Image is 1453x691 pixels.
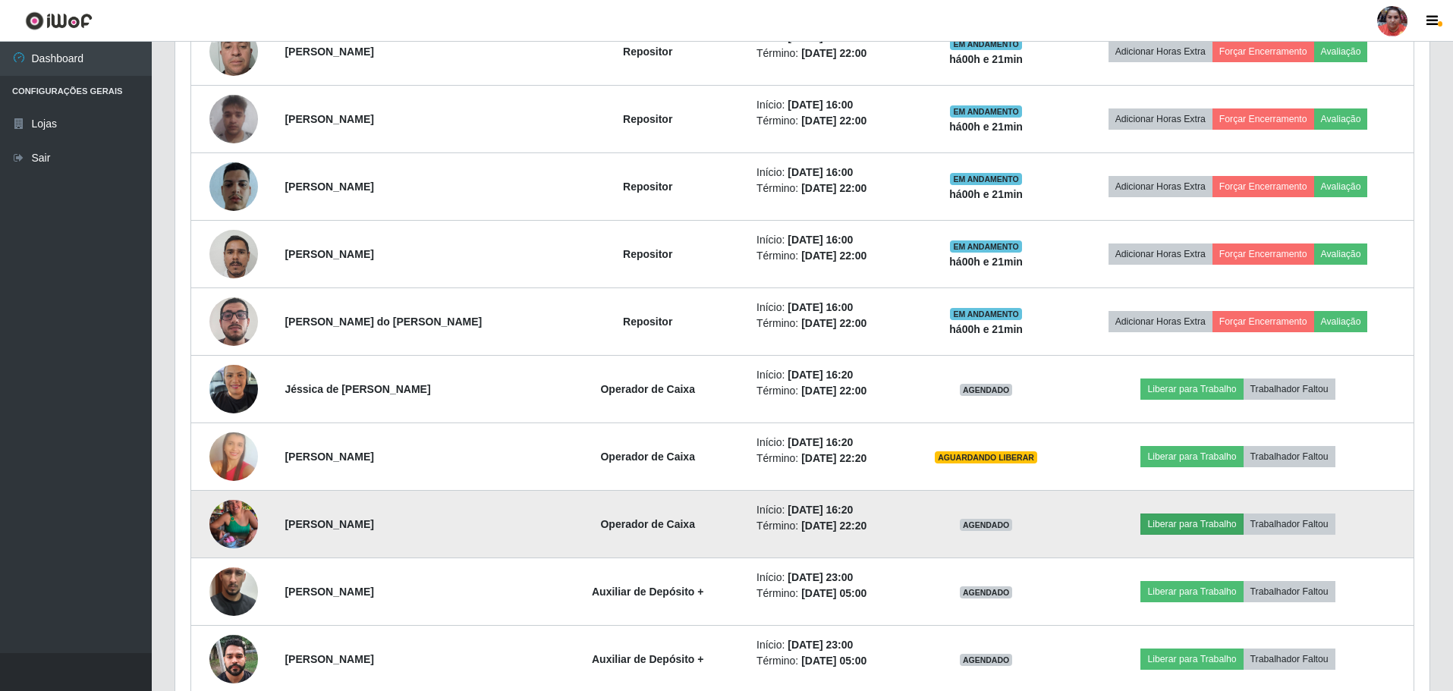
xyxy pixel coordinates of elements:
time: [DATE] 22:00 [801,385,866,397]
button: Liberar para Trabalho [1140,649,1243,670]
button: Avaliação [1314,108,1368,130]
strong: Repositor [623,181,672,193]
img: 1754513784799.jpeg [209,221,258,286]
strong: [PERSON_NAME] [285,181,373,193]
li: Término: [756,46,901,61]
strong: [PERSON_NAME] [285,248,373,260]
span: AGENDADO [960,519,1013,531]
li: Início: [756,637,901,653]
li: Término: [756,653,901,669]
strong: há 00 h e 21 min [949,121,1023,133]
time: [DATE] 22:00 [801,47,866,59]
button: Trabalhador Faltou [1244,649,1335,670]
span: AGENDADO [960,654,1013,666]
span: EM ANDAMENTO [950,105,1022,118]
li: Término: [756,181,901,196]
button: Avaliação [1314,176,1368,197]
strong: [PERSON_NAME] [285,46,373,58]
button: Avaliação [1314,243,1368,265]
span: AGUARDANDO LIBERAR [935,451,1037,463]
strong: Repositor [623,316,672,328]
strong: há 00 h e 21 min [949,256,1023,268]
button: Adicionar Horas Extra [1109,108,1212,130]
time: [DATE] 05:00 [801,655,866,667]
span: AGENDADO [960,586,1013,598]
time: [DATE] 22:00 [801,182,866,194]
button: Avaliação [1314,41,1368,62]
li: Término: [756,113,901,129]
img: 1734187745522.jpeg [209,86,258,151]
img: 1757236208541.jpeg [209,420,258,494]
li: Início: [756,165,901,181]
li: Início: [756,232,901,248]
button: Adicionar Horas Extra [1109,41,1212,62]
button: Liberar para Trabalho [1140,514,1243,535]
li: Início: [756,97,901,113]
button: Forçar Encerramento [1212,41,1314,62]
img: 1724708797477.jpeg [209,19,258,83]
strong: Jéssica de [PERSON_NAME] [285,383,430,395]
li: Término: [756,248,901,264]
img: 1744399618911.jpeg [209,481,258,567]
img: 1744377208057.jpeg [209,157,258,215]
li: Término: [756,383,901,399]
li: Término: [756,316,901,331]
span: AGENDADO [960,384,1013,396]
strong: Auxiliar de Depósito + [592,586,703,598]
li: Início: [756,300,901,316]
button: Liberar para Trabalho [1140,446,1243,467]
strong: [PERSON_NAME] [285,113,373,125]
button: Adicionar Horas Extra [1109,311,1212,332]
button: Forçar Encerramento [1212,176,1314,197]
time: [DATE] 22:00 [801,115,866,127]
span: EM ANDAMENTO [950,38,1022,50]
li: Início: [756,502,901,518]
time: [DATE] 16:20 [788,504,853,516]
time: [DATE] 16:00 [788,99,853,111]
strong: há 00 h e 21 min [949,323,1023,335]
button: Forçar Encerramento [1212,311,1314,332]
strong: [PERSON_NAME] do [PERSON_NAME] [285,316,482,328]
strong: [PERSON_NAME] [285,586,373,598]
time: [DATE] 22:00 [801,250,866,262]
time: [DATE] 22:00 [801,317,866,329]
button: Adicionar Horas Extra [1109,176,1212,197]
time: [DATE] 16:20 [788,436,853,448]
strong: [PERSON_NAME] [285,451,373,463]
span: EM ANDAMENTO [950,173,1022,185]
button: Trabalhador Faltou [1244,378,1335,400]
button: Adicionar Horas Extra [1109,243,1212,265]
button: Avaliação [1314,311,1368,332]
li: Término: [756,451,901,466]
img: 1756753723201.jpeg [209,278,258,365]
time: [DATE] 22:20 [801,520,866,532]
strong: Auxiliar de Depósito + [592,653,703,665]
strong: Repositor [623,46,672,58]
time: [DATE] 16:00 [788,166,853,178]
time: [DATE] 05:00 [801,587,866,599]
li: Término: [756,586,901,601]
time: [DATE] 23:00 [788,639,853,651]
button: Liberar para Trabalho [1140,378,1243,400]
img: 1725909093018.jpeg [209,356,258,421]
li: Início: [756,367,901,383]
li: Início: [756,435,901,451]
button: Liberar para Trabalho [1140,581,1243,602]
time: [DATE] 16:00 [788,301,853,313]
strong: Operador de Caixa [600,451,695,463]
img: 1752945787017.jpeg [209,548,258,635]
time: [DATE] 16:20 [788,369,853,381]
strong: Repositor [623,248,672,260]
strong: [PERSON_NAME] [285,518,373,530]
time: [DATE] 22:20 [801,452,866,464]
strong: há 00 h e 21 min [949,188,1023,200]
span: EM ANDAMENTO [950,240,1022,253]
button: Trabalhador Faltou [1244,446,1335,467]
time: [DATE] 23:00 [788,571,853,583]
strong: [PERSON_NAME] [285,653,373,665]
button: Forçar Encerramento [1212,243,1314,265]
img: CoreUI Logo [25,11,93,30]
li: Término: [756,518,901,534]
button: Forçar Encerramento [1212,108,1314,130]
strong: Repositor [623,113,672,125]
